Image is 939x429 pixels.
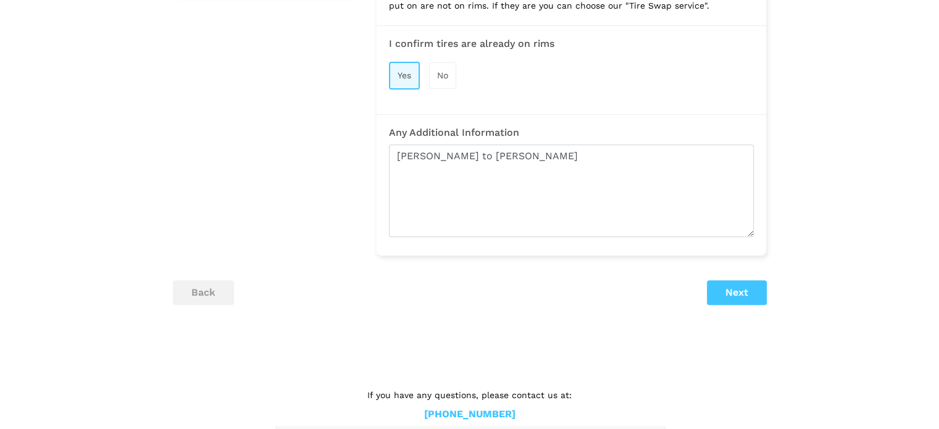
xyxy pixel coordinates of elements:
[389,127,754,138] h3: Any Additional Information
[275,388,664,402] p: If you have any questions, please contact us at:
[173,280,234,305] button: back
[707,280,767,305] button: Next
[437,70,448,80] span: No
[398,70,411,80] span: Yes
[424,408,515,421] a: [PHONE_NUMBER]
[389,38,754,49] h3: I confirm tires are already on rims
